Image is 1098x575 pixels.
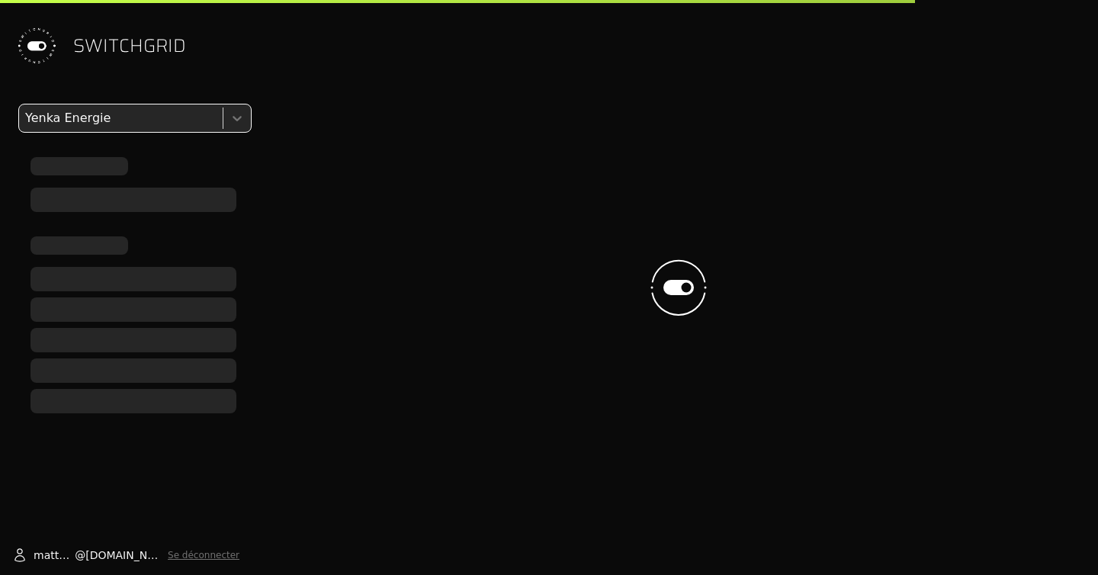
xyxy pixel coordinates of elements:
[75,548,85,563] span: @
[73,34,186,58] span: SWITCHGRID
[168,549,239,561] button: Se déconnecter
[12,21,61,70] img: Switchgrid Logo
[34,548,75,563] span: matthieu
[85,548,162,563] span: [DOMAIN_NAME]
